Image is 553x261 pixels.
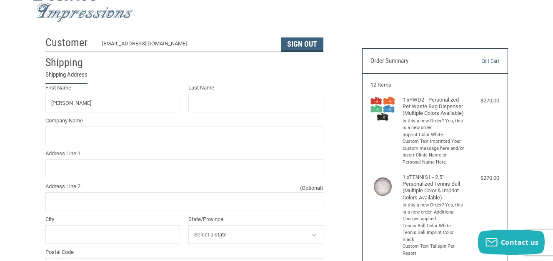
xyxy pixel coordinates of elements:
[45,215,180,224] label: City
[370,82,499,88] h3: 12 Items
[45,182,323,191] label: Address Line 2
[45,248,323,256] label: Postal Code
[45,56,94,70] h2: Shipping
[188,84,323,92] label: Last Name
[458,57,499,65] a: Edit Cart
[281,37,323,52] button: Sign Out
[45,84,180,92] label: First Name
[403,229,465,243] li: Tennis Ball Imprint Color Black
[478,230,545,255] button: Contact us
[403,118,465,132] li: Is this a new Order? Yes, this is a new order.
[467,174,499,182] div: $270.00
[188,215,323,224] label: State/Province
[45,117,323,125] label: Company Name
[370,57,458,65] h3: Order Summary
[403,132,465,139] li: Imprint Color White
[501,238,539,247] span: Contact us
[403,223,465,230] li: Tennis Ball Color White
[403,97,465,117] h4: 1 x PWD2 - Personalized Pet Waste Bag Dispenser (Multiple Colors Available)
[403,243,465,257] li: Custom Text Tailspin Pet Resort
[45,36,94,50] h2: Customer
[45,149,323,158] label: Address Line 1
[403,202,465,223] li: Is this a new Order? Yes, this is a new order. Additional Charges applied.
[102,40,273,52] div: [EMAIL_ADDRESS][DOMAIN_NAME]
[403,174,465,201] h4: 1 x TENNIS1 - 2.5" Personalized Tennis Ball (Multiple Color & Imprint Colors Available)
[467,97,499,105] div: $270.00
[300,184,323,192] small: (Optional)
[45,70,88,84] legend: Shipping Address
[403,138,465,166] li: Custom Text Imprinted Your custom message here and/or Insert Clinic Name or Personal Name Here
